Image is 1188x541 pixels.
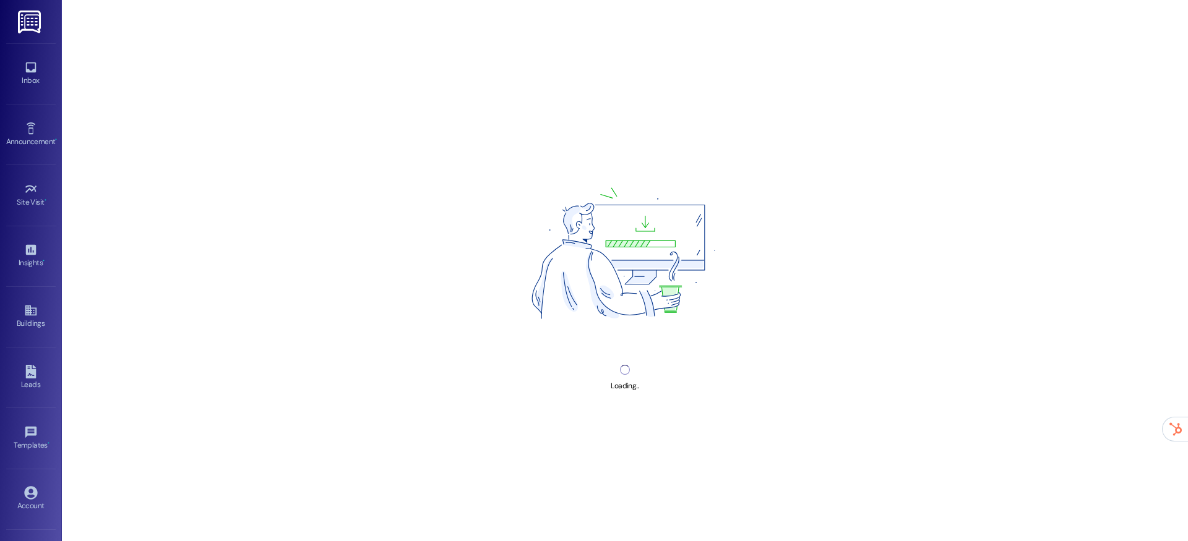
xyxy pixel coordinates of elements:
a: Leads [6,361,56,394]
span: • [48,439,49,448]
span: • [43,257,45,265]
a: Templates • [6,422,56,455]
a: Insights • [6,239,56,273]
span: • [45,196,46,205]
a: Buildings [6,300,56,333]
a: Site Visit • [6,179,56,212]
span: • [55,135,57,144]
a: Inbox [6,57,56,90]
div: Loading... [611,380,639,393]
a: Account [6,482,56,516]
img: ResiDesk Logo [18,11,43,33]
